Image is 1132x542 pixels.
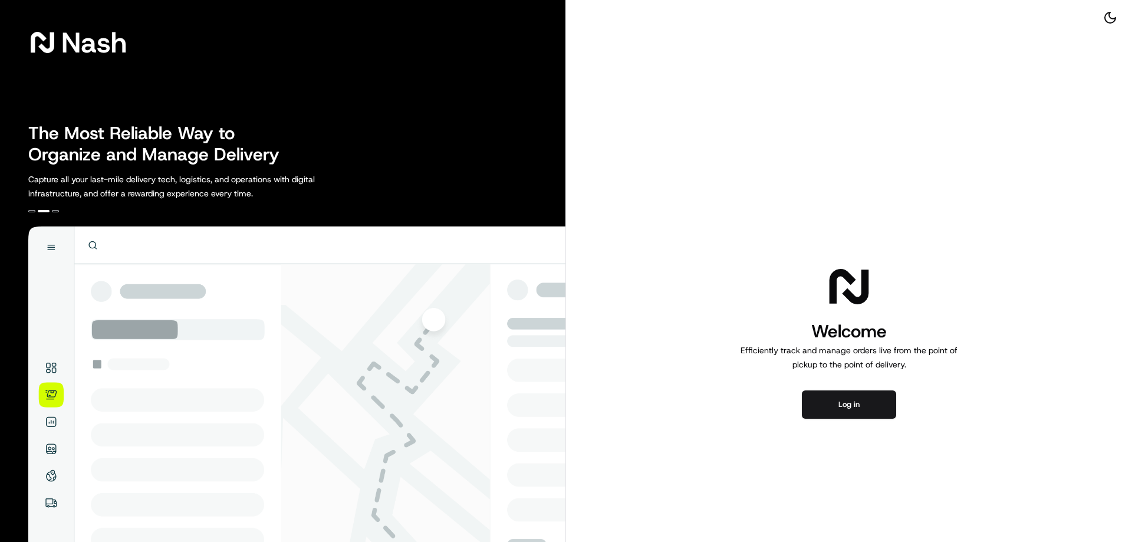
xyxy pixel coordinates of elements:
span: Nash [61,31,127,54]
h1: Welcome [736,320,962,343]
p: Capture all your last-mile delivery tech, logistics, and operations with digital infrastructure, ... [28,172,368,201]
p: Efficiently track and manage orders live from the point of pickup to the point of delivery. [736,343,962,372]
h2: The Most Reliable Way to Organize and Manage Delivery [28,123,292,165]
button: Log in [802,390,896,419]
